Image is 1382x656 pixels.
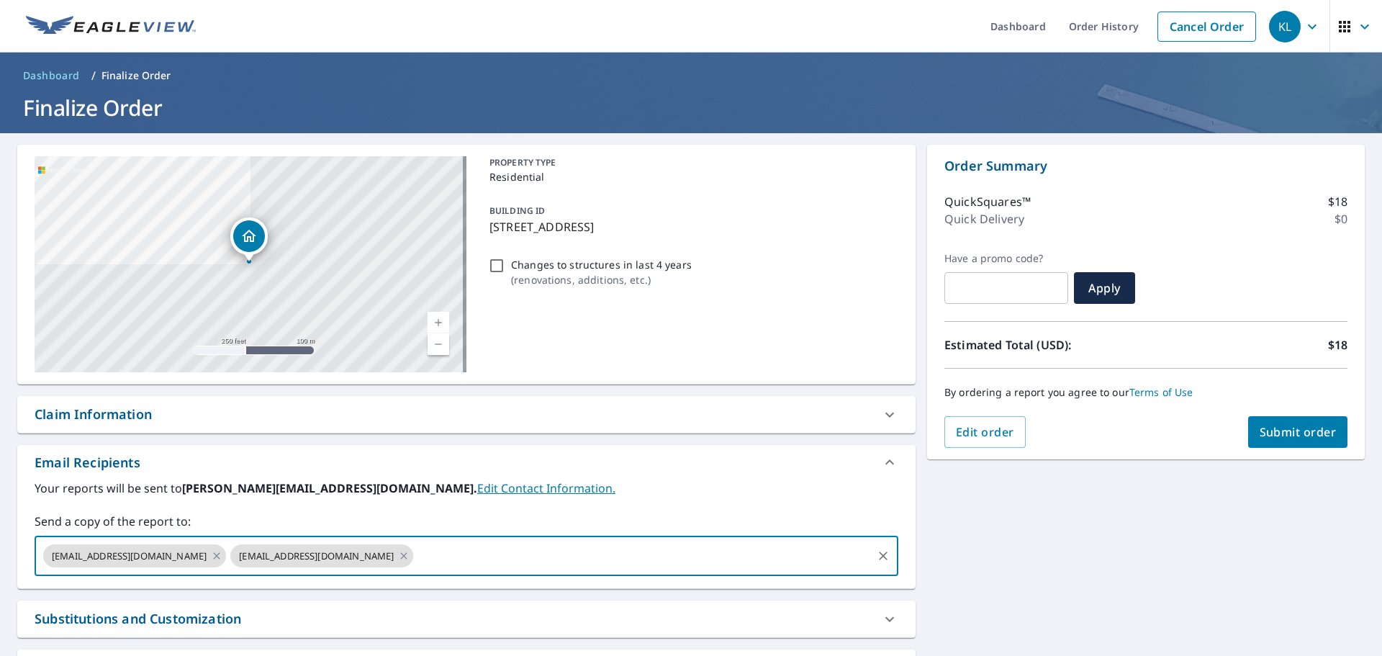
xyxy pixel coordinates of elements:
p: $0 [1334,210,1347,228]
p: PROPERTY TYPE [489,156,893,169]
div: Email Recipients [17,445,916,480]
h1: Finalize Order [17,93,1365,122]
div: Dropped pin, building 1, Residential property, 800 Golf Dr Venice, FL 34285 [230,217,268,262]
a: Current Level 17, Zoom In [428,312,449,333]
div: Claim Information [35,405,152,424]
li: / [91,67,96,84]
button: Clear [873,546,893,566]
span: Submit order [1260,424,1337,440]
div: [EMAIL_ADDRESS][DOMAIN_NAME] [230,544,413,567]
p: ( renovations, additions, etc. ) [511,272,692,287]
label: Have a promo code? [944,252,1068,265]
a: Cancel Order [1157,12,1256,42]
img: EV Logo [26,16,196,37]
p: $18 [1328,336,1347,354]
label: Send a copy of the report to: [35,513,898,530]
button: Edit order [944,416,1026,448]
div: Substitutions and Customization [35,609,241,629]
p: [STREET_ADDRESS] [489,218,893,235]
p: By ordering a report you agree to our [944,386,1347,399]
a: Terms of Use [1129,385,1193,399]
span: Edit order [956,424,1014,440]
b: [PERSON_NAME][EMAIL_ADDRESS][DOMAIN_NAME]. [182,480,477,496]
div: Email Recipients [35,453,140,472]
p: Quick Delivery [944,210,1024,228]
a: Current Level 17, Zoom Out [428,333,449,355]
span: Dashboard [23,68,80,83]
div: Substitutions and Customization [17,601,916,637]
span: [EMAIL_ADDRESS][DOMAIN_NAME] [230,549,402,563]
button: Apply [1074,272,1135,304]
a: Dashboard [17,64,86,87]
p: $18 [1328,193,1347,210]
span: [EMAIL_ADDRESS][DOMAIN_NAME] [43,549,215,563]
p: Order Summary [944,156,1347,176]
p: Changes to structures in last 4 years [511,257,692,272]
button: Submit order [1248,416,1348,448]
a: EditContactInfo [477,480,615,496]
label: Your reports will be sent to [35,480,898,497]
span: Apply [1085,280,1124,296]
p: Finalize Order [101,68,171,83]
div: [EMAIL_ADDRESS][DOMAIN_NAME] [43,544,226,567]
p: BUILDING ID [489,205,545,217]
div: Claim Information [17,396,916,433]
div: KL [1269,11,1301,42]
nav: breadcrumb [17,64,1365,87]
p: QuickSquares™ [944,193,1031,210]
p: Residential [489,169,893,184]
p: Estimated Total (USD): [944,336,1146,354]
